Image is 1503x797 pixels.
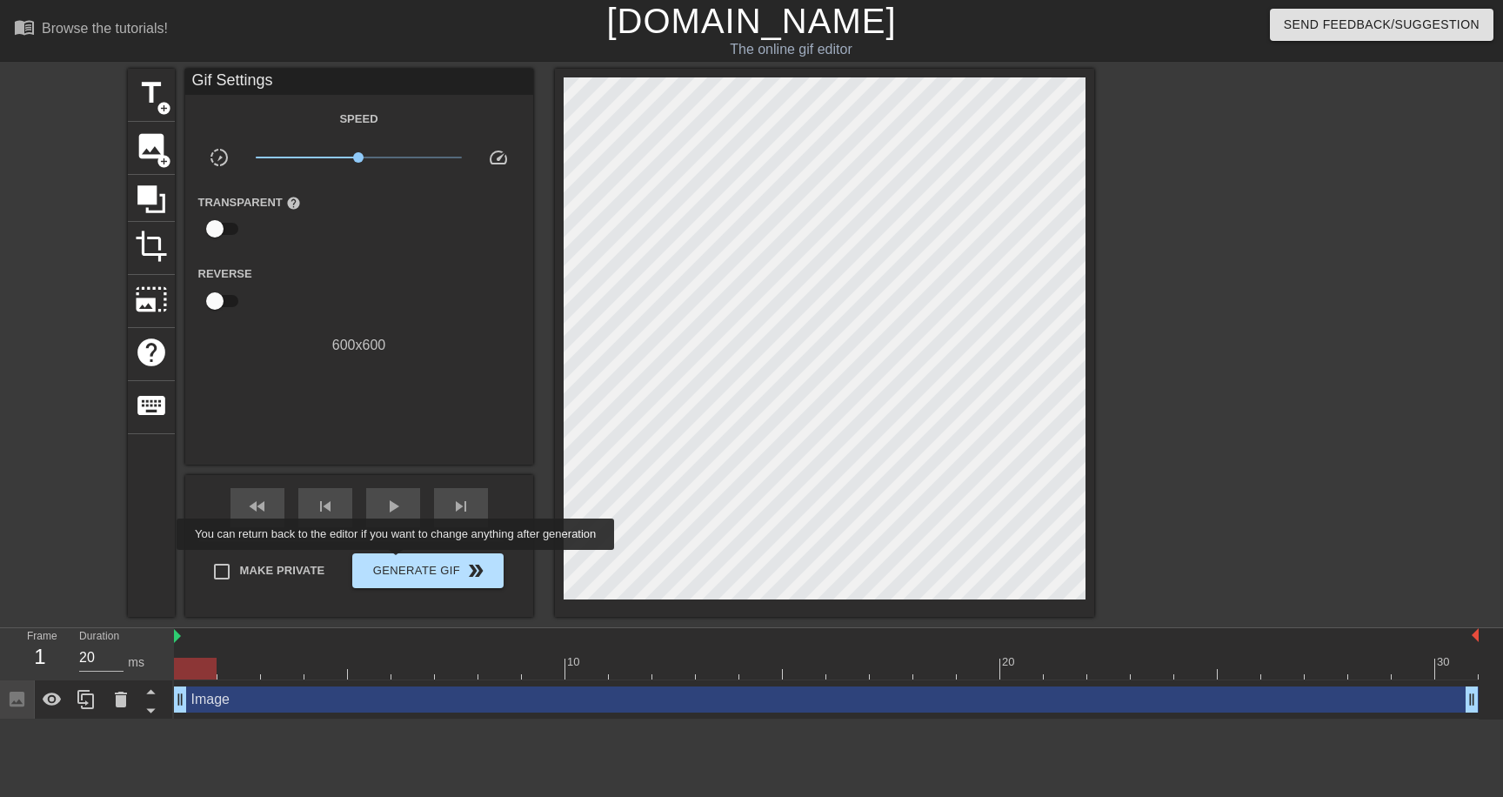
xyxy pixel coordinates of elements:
span: skip_previous [315,496,336,517]
span: Generate Gif [359,560,496,581]
span: speed [488,147,509,168]
span: drag_handle [1463,691,1480,708]
span: double_arrow [465,560,486,581]
span: help [286,196,301,211]
span: play_arrow [383,496,404,517]
span: menu_book [14,17,35,37]
span: fast_rewind [247,496,268,517]
span: title [135,77,168,110]
a: [DOMAIN_NAME] [606,2,896,40]
span: skip_next [451,496,471,517]
a: Browse the tutorials! [14,17,168,44]
div: The online gif editor [510,39,1072,60]
div: Gif Settings [185,69,533,95]
label: Duration [79,632,119,642]
button: Generate Gif [352,553,503,588]
div: Frame [14,628,66,679]
span: add_circle [157,154,171,169]
span: add_circle [157,101,171,116]
label: Reverse [198,265,252,283]
span: Send Feedback/Suggestion [1284,14,1480,36]
label: Transparent [198,194,301,211]
span: slow_motion_video [209,147,230,168]
span: drag_handle [171,691,189,708]
span: keyboard [135,389,168,422]
div: 30 [1437,653,1453,671]
img: bound-end.png [1472,628,1479,642]
label: Speed [339,111,377,128]
span: crop [135,230,168,263]
button: Send Feedback/Suggestion [1270,9,1493,41]
div: Browse the tutorials! [42,21,168,36]
div: 600 x 600 [185,335,533,356]
div: ms [128,653,144,672]
div: 1 [27,641,53,673]
span: image [135,130,168,163]
div: 10 [567,653,583,671]
span: photo_size_select_large [135,283,168,316]
span: help [135,336,168,369]
div: 20 [1002,653,1018,671]
span: Make Private [240,562,325,579]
